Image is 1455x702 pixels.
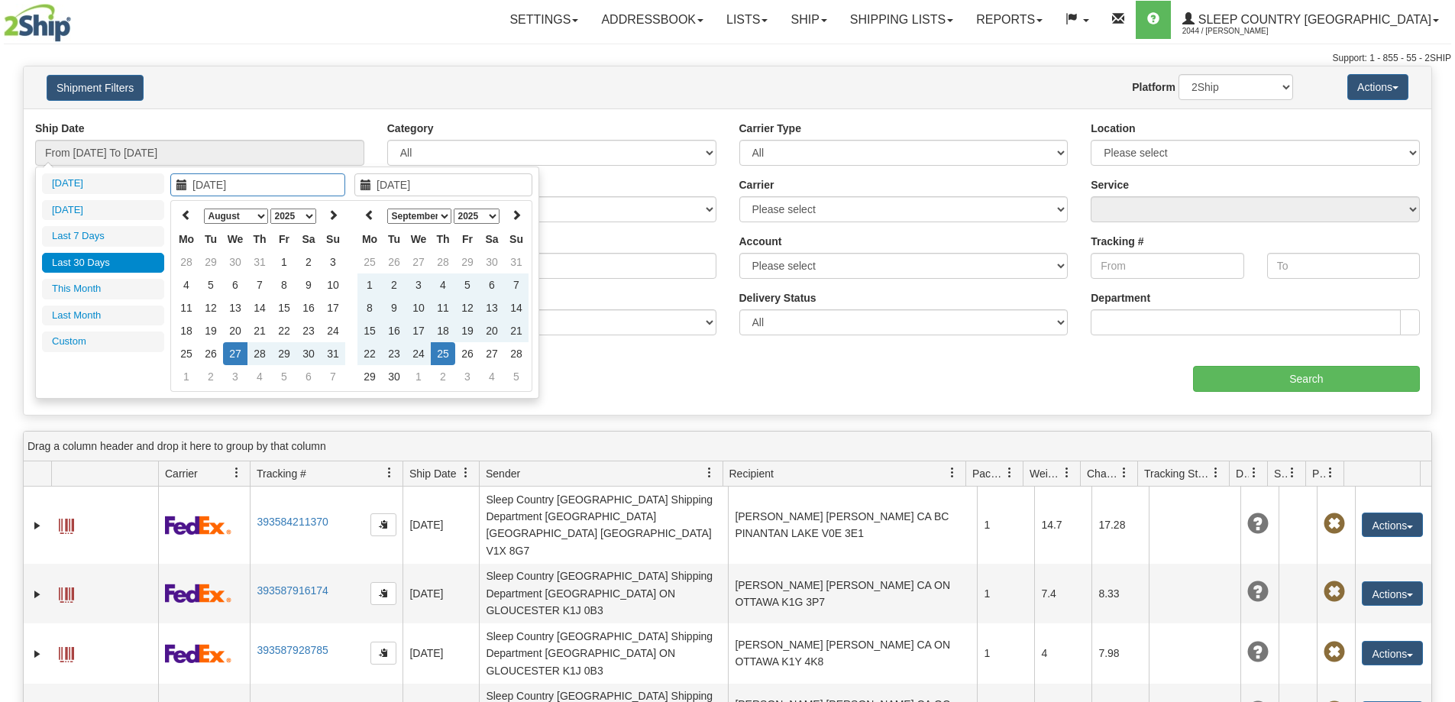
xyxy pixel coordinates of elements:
[165,644,231,663] img: 2 - FedEx Express®
[224,460,250,486] a: Carrier filter column settings
[1203,460,1229,486] a: Tracking Status filter column settings
[1247,642,1269,663] span: Unknown
[409,466,456,481] span: Ship Date
[1195,13,1431,26] span: Sleep Country [GEOGRAPHIC_DATA]
[431,228,455,251] th: Th
[321,296,345,319] td: 17
[296,319,321,342] td: 23
[387,121,434,136] label: Category
[728,623,977,683] td: [PERSON_NAME] [PERSON_NAME] CA ON OTTAWA K1Y 4K8
[939,460,965,486] a: Recipient filter column settings
[223,365,247,388] td: 3
[406,251,431,273] td: 27
[30,518,45,533] a: Expand
[321,251,345,273] td: 3
[296,228,321,251] th: Sa
[504,342,529,365] td: 28
[839,1,965,39] a: Shipping lists
[455,251,480,273] td: 29
[1362,581,1423,606] button: Actions
[42,279,164,299] li: This Month
[1054,460,1080,486] a: Weight filter column settings
[403,487,479,564] td: [DATE]
[272,296,296,319] td: 15
[1030,466,1062,481] span: Weight
[1247,513,1269,535] span: Unknown
[199,273,223,296] td: 5
[715,1,779,39] a: Lists
[480,228,504,251] th: Sa
[431,365,455,388] td: 2
[977,487,1034,564] td: 1
[480,273,504,296] td: 6
[370,513,396,536] button: Copy to clipboard
[431,319,455,342] td: 18
[42,226,164,247] li: Last 7 Days
[1091,290,1150,306] label: Department
[42,200,164,221] li: [DATE]
[24,432,1431,461] div: grid grouping header
[972,466,1004,481] span: Packages
[480,296,504,319] td: 13
[357,273,382,296] td: 1
[257,466,306,481] span: Tracking #
[431,273,455,296] td: 4
[455,342,480,365] td: 26
[997,460,1023,486] a: Packages filter column settings
[272,319,296,342] td: 22
[42,173,164,194] li: [DATE]
[977,564,1034,623] td: 1
[47,75,144,101] button: Shipment Filters
[1034,564,1091,623] td: 7.4
[382,319,406,342] td: 16
[247,251,272,273] td: 31
[42,332,164,352] li: Custom
[382,251,406,273] td: 26
[455,228,480,251] th: Fr
[257,584,328,597] a: 393587916174
[174,296,199,319] td: 11
[321,342,345,365] td: 31
[4,4,71,42] img: logo2044.jpg
[728,487,977,564] td: [PERSON_NAME] [PERSON_NAME] CA BC PINANTAN LAKE V0E 3E1
[174,251,199,273] td: 28
[223,319,247,342] td: 20
[479,623,728,683] td: Sleep Country [GEOGRAPHIC_DATA] Shipping Department [GEOGRAPHIC_DATA] ON GLOUCESTER K1J 0B3
[1144,466,1211,481] span: Tracking Status
[321,273,345,296] td: 10
[165,516,231,535] img: 2 - FedEx Express®
[382,273,406,296] td: 2
[1091,121,1135,136] label: Location
[504,365,529,388] td: 5
[406,342,431,365] td: 24
[1362,513,1423,537] button: Actions
[1274,466,1287,481] span: Shipment Issues
[406,319,431,342] td: 17
[247,319,272,342] td: 21
[321,319,345,342] td: 24
[247,273,272,296] td: 7
[739,290,816,306] label: Delivery Status
[223,273,247,296] td: 6
[779,1,838,39] a: Ship
[480,365,504,388] td: 4
[247,365,272,388] td: 4
[174,319,199,342] td: 18
[165,584,231,603] img: 2 - FedEx Express®
[1193,366,1420,392] input: Search
[1034,487,1091,564] td: 14.7
[1087,466,1119,481] span: Charge
[1091,234,1143,249] label: Tracking #
[257,516,328,528] a: 393584211370
[42,306,164,326] li: Last Month
[59,581,74,605] a: Label
[1267,253,1420,279] input: To
[504,273,529,296] td: 7
[247,342,272,365] td: 28
[377,460,403,486] a: Tracking # filter column settings
[431,296,455,319] td: 11
[977,623,1034,683] td: 1
[199,319,223,342] td: 19
[199,296,223,319] td: 12
[431,251,455,273] td: 28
